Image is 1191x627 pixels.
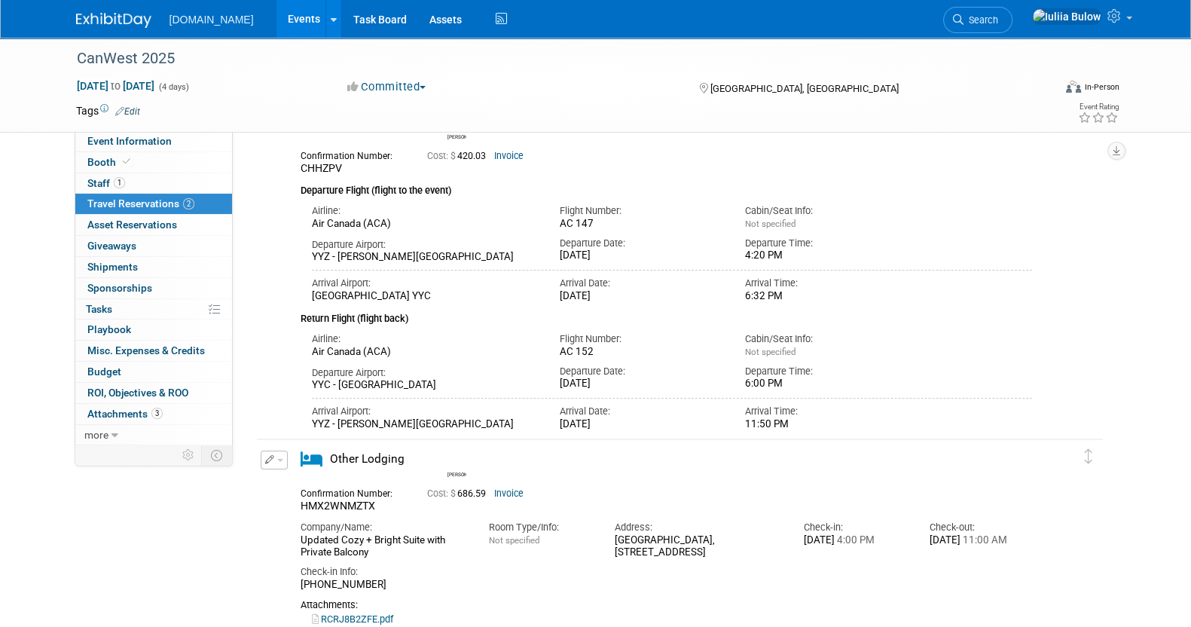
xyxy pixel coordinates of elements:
[559,218,722,231] div: AC 147
[87,219,177,231] span: Asset Reservations
[745,219,796,229] span: Not specified
[1032,8,1101,25] img: Iuliia Bulow
[745,378,909,390] div: 6:00 PM
[1077,103,1118,111] div: Event Rating
[87,156,133,168] span: Booth
[87,135,172,147] span: Event Information
[312,251,537,264] div: YYZ - [PERSON_NAME][GEOGRAPHIC_DATA]
[745,277,909,290] div: Arrival Time:
[87,240,136,252] span: Giveaways
[87,344,205,356] span: Misc. Expenses & Credits
[312,238,537,252] div: Departure Airport:
[301,521,466,534] div: Company/Name:
[87,408,163,420] span: Attachments
[75,236,232,256] a: Giveaways
[559,365,722,378] div: Departure Date:
[427,151,492,161] span: 420.03
[710,83,899,94] span: [GEOGRAPHIC_DATA], [GEOGRAPHIC_DATA]
[963,14,998,26] span: Search
[745,405,909,418] div: Arrival Time:
[301,534,466,560] div: Updated Cozy + Bright Suite with Private Balcony
[745,332,909,346] div: Cabin/Seat Info:
[75,257,232,277] a: Shipments
[301,451,322,468] i: Other Lodging
[312,613,393,625] a: RCRJ8B2ZFE.pdf
[559,418,722,431] div: [DATE]
[75,299,232,320] a: Tasks
[559,237,722,250] div: Departure Date:
[75,152,232,173] a: Booth
[312,366,537,380] div: Departure Airport:
[87,261,138,273] span: Shipments
[75,341,232,361] a: Misc. Expenses & Credits
[447,469,466,478] div: Shawn Wilkie
[76,13,151,28] img: ExhibitDay
[964,78,1119,101] div: Event Format
[75,404,232,424] a: Attachments3
[86,303,112,315] span: Tasks
[447,132,466,140] div: Shawn Wilkie
[559,346,722,359] div: AC 152
[745,347,796,357] span: Not specified
[745,290,909,303] div: 6:32 PM
[301,599,1033,611] div: Attachments:
[75,278,232,298] a: Sponsorships
[151,408,163,419] span: 3
[301,484,405,500] div: Confirmation Number:
[559,405,722,418] div: Arrival Date:
[929,521,1032,534] div: Check-out:
[75,131,232,151] a: Event Information
[84,429,108,441] span: more
[115,106,140,117] a: Edit
[615,534,780,560] div: [GEOGRAPHIC_DATA], [STREET_ADDRESS]
[75,383,232,403] a: ROI, Objectives & ROO
[960,534,1006,546] span: 11:00 AM
[312,204,537,218] div: Airline:
[312,218,537,231] div: Air Canada (ACA)
[87,323,131,335] span: Playbook
[559,290,722,303] div: [DATE]
[834,534,874,546] span: 4:00 PM
[301,146,405,162] div: Confirmation Number:
[342,79,432,95] button: Committed
[301,176,1033,198] div: Departure Flight (flight to the event)
[312,332,537,346] div: Airline:
[301,579,1033,592] div: [PHONE_NUMBER]
[301,500,375,512] span: HMX2WNMZTX
[312,277,537,290] div: Arrival Airport:
[559,277,722,290] div: Arrival Date:
[108,80,123,92] span: to
[745,249,909,262] div: 4:20 PM
[301,303,1033,326] div: Return Flight (flight back)
[76,79,155,93] span: [DATE] [DATE]
[1085,449,1092,464] i: Click and drag to move item
[803,521,906,534] div: Check-in:
[312,379,537,392] div: YYC - [GEOGRAPHIC_DATA]
[87,177,125,189] span: Staff
[427,151,457,161] span: Cost: $
[494,151,524,161] a: Invoice
[489,535,539,546] span: Not specified
[123,158,130,166] i: Booth reservation complete
[745,204,909,218] div: Cabin/Seat Info:
[559,378,722,390] div: [DATE]
[559,332,722,346] div: Flight Number:
[312,346,537,359] div: Air Canada (ACA)
[75,173,232,194] a: Staff1
[803,534,906,547] div: [DATE]
[615,521,780,534] div: Address:
[943,7,1012,33] a: Search
[75,362,232,382] a: Budget
[745,237,909,250] div: Departure Time:
[489,521,592,534] div: Room Type/Info:
[169,14,254,26] span: [DOMAIN_NAME]
[75,194,232,214] a: Travel Reservations2
[75,215,232,235] a: Asset Reservations
[157,82,189,92] span: (4 days)
[312,418,537,431] div: YYZ - [PERSON_NAME][GEOGRAPHIC_DATA]
[427,488,457,499] span: Cost: $
[745,365,909,378] div: Departure Time:
[559,249,722,262] div: [DATE]
[1066,81,1081,93] img: Format-Inperson.png
[176,445,202,465] td: Personalize Event Tab Strip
